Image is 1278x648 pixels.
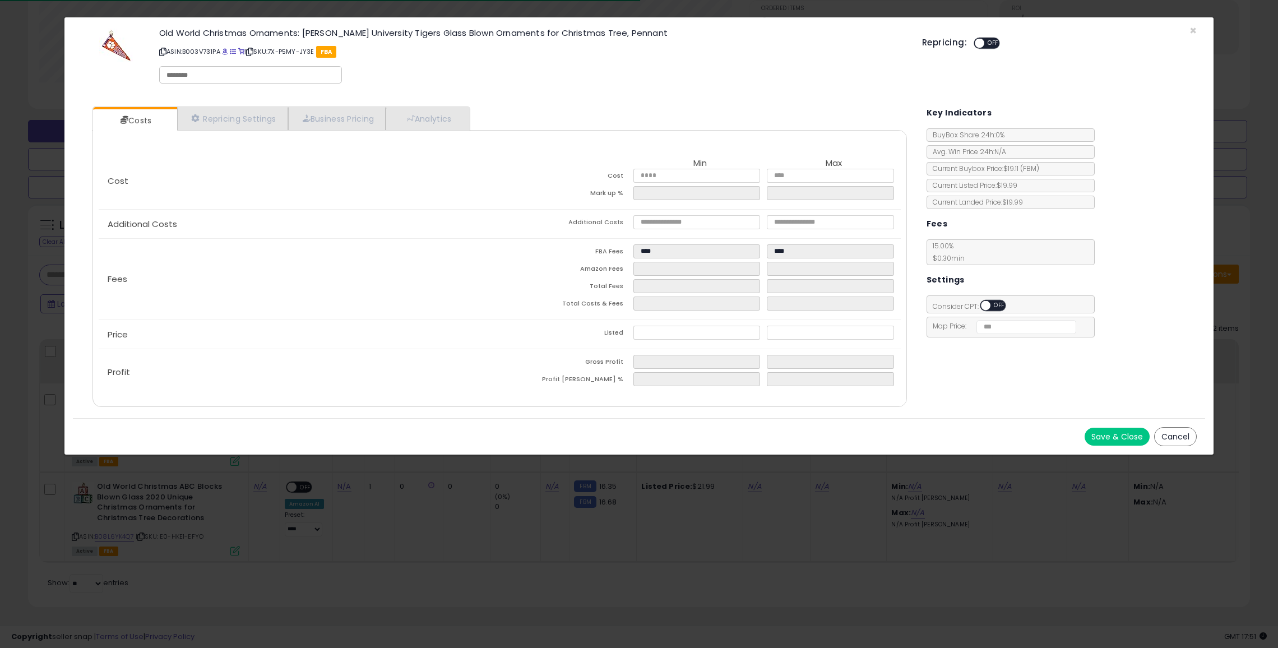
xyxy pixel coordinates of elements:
a: Your listing only [238,47,244,56]
a: Repricing Settings [177,107,288,130]
button: Cancel [1154,427,1197,446]
td: Cost [499,169,633,186]
h5: Repricing: [922,38,967,47]
td: FBA Fees [499,244,633,262]
td: Total Costs & Fees [499,297,633,314]
a: Business Pricing [288,107,386,130]
span: BuyBox Share 24h: 0% [927,130,1004,140]
span: $19.11 [1003,164,1039,173]
th: Min [633,159,767,169]
td: Profit [PERSON_NAME] % [499,372,633,390]
p: Cost [99,177,499,186]
span: $0.30 min [927,253,965,263]
td: Total Fees [499,279,633,297]
h5: Fees [927,217,948,231]
p: ASIN: B003V731PA | SKU: 7X-P5MY-JY3E [159,43,905,61]
a: All offer listings [230,47,236,56]
p: Additional Costs [99,220,499,229]
img: 41old5j0u+L._SL60_.jpg [99,29,133,62]
th: Max [767,159,900,169]
p: Fees [99,275,499,284]
span: Current Listed Price: $19.99 [927,180,1017,190]
button: Save & Close [1085,428,1150,446]
p: Price [99,330,499,339]
td: Amazon Fees [499,262,633,279]
span: Map Price: [927,321,1077,331]
span: ( FBM ) [1020,164,1039,173]
a: BuyBox page [222,47,228,56]
p: Profit [99,368,499,377]
h3: Old World Christmas Ornaments: [PERSON_NAME] University Tigers Glass Blown Ornaments for Christma... [159,29,905,37]
span: OFF [990,301,1008,311]
h5: Settings [927,273,965,287]
td: Mark up % [499,186,633,203]
span: Avg. Win Price 24h: N/A [927,147,1006,156]
td: Gross Profit [499,355,633,372]
a: Costs [93,109,176,132]
span: OFF [984,39,1002,48]
td: Listed [499,326,633,343]
td: Additional Costs [499,215,633,233]
span: × [1189,22,1197,39]
h5: Key Indicators [927,106,992,120]
span: Current Landed Price: $19.99 [927,197,1023,207]
span: Current Buybox Price: [927,164,1039,173]
span: FBA [316,46,337,58]
span: 15.00 % [927,241,965,263]
span: Consider CPT: [927,302,1021,311]
a: Analytics [386,107,469,130]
